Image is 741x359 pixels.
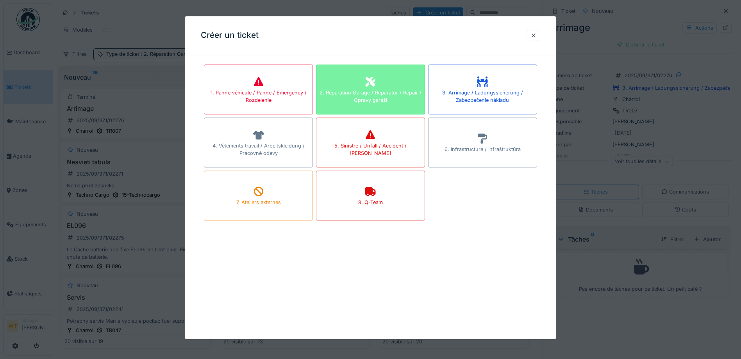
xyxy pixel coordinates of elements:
[201,30,259,40] h3: Créer un ticket
[204,142,312,157] div: 4. Vêtements travail / Arbeitskleidung / Pracovné odevy
[316,89,425,104] div: 2. Réparation Garage / Reparatur / Repair / Opravy garáží
[204,89,312,104] div: 1. Panne véhicule / Panne / Emergency / Rozdelenie
[358,199,383,206] div: 8. Q-Team
[445,146,521,153] div: 6. Infrastructure / Infraštruktúra
[316,142,425,157] div: 5. Sinistre / Unfall / Accident / [PERSON_NAME]
[429,89,537,104] div: 3. Arrimage / Ladungssicherung / Zabezpečenie nákladu
[236,199,281,206] div: 7. Ateliers externes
